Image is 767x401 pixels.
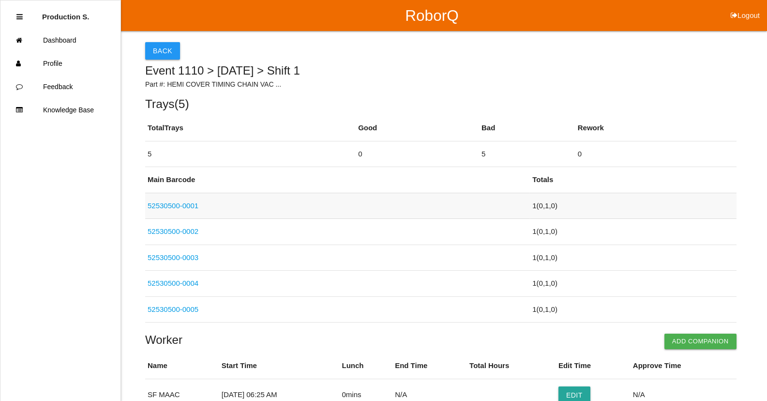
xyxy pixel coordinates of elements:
[145,64,737,77] h5: Event 1110 > [DATE] > Shift 1
[340,353,393,379] th: Lunch
[0,52,120,75] a: Profile
[556,353,631,379] th: Edit Time
[530,296,736,323] td: 1 ( 0 , 1 , 0 )
[479,141,575,167] td: 5
[479,115,575,141] th: Bad
[145,42,180,60] button: Back
[145,141,356,167] td: 5
[631,353,737,379] th: Approve Time
[664,334,737,349] button: Add Companion
[530,193,736,219] td: 1 ( 0 , 1 , 0 )
[219,353,340,379] th: Start Time
[148,305,198,313] a: 52530500-0005
[42,5,90,21] p: Production Shifts
[0,29,120,52] a: Dashboard
[467,353,556,379] th: Total Hours
[148,227,198,235] a: 52530500-0002
[145,334,737,346] h4: Worker
[530,219,736,245] td: 1 ( 0 , 1 , 0 )
[530,271,736,297] td: 1 ( 0 , 1 , 0 )
[148,253,198,262] a: 52530500-0003
[145,115,356,141] th: Total Trays
[392,353,467,379] th: End Time
[145,97,737,110] h5: Trays ( 5 )
[575,115,737,141] th: Rework
[356,115,479,141] th: Good
[148,201,198,210] a: 52530500-0001
[0,75,120,98] a: Feedback
[0,98,120,122] a: Knowledge Base
[530,167,736,193] th: Totals
[575,141,737,167] td: 0
[148,279,198,287] a: 52530500-0004
[145,167,530,193] th: Main Barcode
[16,5,23,29] div: Close
[145,353,219,379] th: Name
[530,245,736,271] td: 1 ( 0 , 1 , 0 )
[356,141,479,167] td: 0
[145,79,737,90] p: Part #: HEMI COVER TIMING CHAIN VAC ...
